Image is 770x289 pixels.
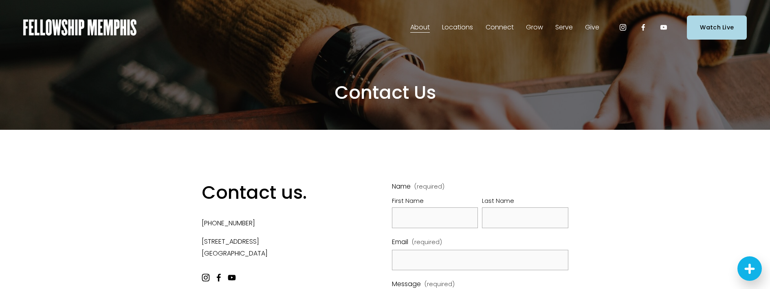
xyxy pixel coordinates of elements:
div: First Name [392,196,478,207]
h2: Contact Us [202,81,568,104]
a: folder dropdown [410,21,430,34]
span: Email [392,236,408,248]
img: Fellowship Memphis [23,19,137,36]
p: [PHONE_NUMBER] [202,218,346,229]
div: Last Name [482,196,568,207]
span: (required) [412,237,442,248]
span: Grow [526,22,543,33]
span: About [410,22,430,33]
a: folder dropdown [585,21,599,34]
a: YouTube [228,273,236,282]
a: folder dropdown [526,21,543,34]
span: Name [392,181,411,193]
span: Locations [442,22,473,33]
span: Give [585,22,599,33]
span: Connect [486,22,514,33]
a: Watch Live [687,16,747,40]
a: Facebook [215,273,223,282]
a: Facebook [639,23,647,31]
a: Instagram [619,23,627,31]
h2: Contact us. [202,181,346,205]
a: folder dropdown [555,21,573,34]
span: Serve [555,22,573,33]
a: folder dropdown [442,21,473,34]
a: Instagram [202,273,210,282]
a: folder dropdown [486,21,514,34]
a: YouTube [660,23,668,31]
span: (required) [414,184,444,189]
p: [STREET_ADDRESS] [GEOGRAPHIC_DATA] [202,236,346,260]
